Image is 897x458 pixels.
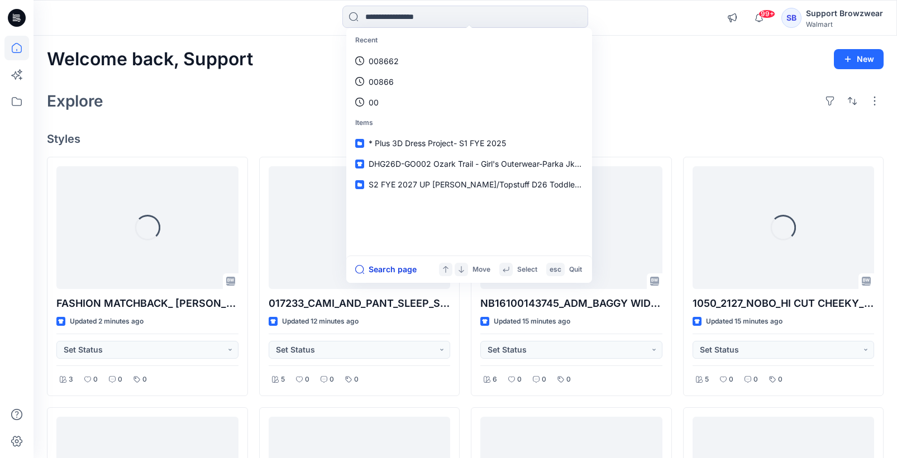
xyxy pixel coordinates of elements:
button: New [834,49,884,69]
h4: Styles [47,132,884,146]
p: NB16100143745_ADM_BAGGY WIDE LEG 32 HR [480,296,662,311]
span: 99+ [758,9,775,18]
p: 0 [729,374,733,385]
p: Items [349,113,590,133]
h2: Welcome back, Support [47,49,253,70]
p: Select [517,264,537,276]
a: 00866 [349,71,590,92]
p: 0 [753,374,758,385]
p: Updated 15 minutes ago [494,316,570,327]
p: 5 [281,374,285,385]
p: 6 [493,374,497,385]
p: 00 [369,97,379,108]
span: S2 FYE 2027 UP [PERSON_NAME]/Topstuff D26 Toddler Girl [369,180,591,189]
p: 0 [142,374,147,385]
p: 0 [517,374,522,385]
p: 0 [542,374,546,385]
div: Support Browzwear [806,7,883,20]
p: 00866 [369,76,394,88]
p: 0 [354,374,359,385]
p: 0 [93,374,98,385]
h2: Explore [47,92,103,110]
p: 0 [778,374,783,385]
span: DHG26D-GO002 Ozark Trail - Girl's Outerwear-Parka Jkt Opt.2 [369,159,601,168]
a: DHG26D-GO002 Ozark Trail - Girl's Outerwear-Parka Jkt Opt.2 [349,153,590,174]
div: SB [781,8,801,28]
p: Updated 2 minutes ago [70,316,144,327]
p: FASHION MATCHBACK_ [PERSON_NAME] [56,296,238,311]
a: 008662 [349,51,590,71]
p: Updated 12 minutes ago [282,316,359,327]
span: * Plus 3D Dress Project- S1 FYE 2025 [369,138,506,148]
p: 0 [305,374,309,385]
p: Updated 15 minutes ago [706,316,783,327]
p: esc [550,264,561,276]
p: Quit [569,264,582,276]
a: S2 FYE 2027 UP [PERSON_NAME]/Topstuff D26 Toddler Girl [349,174,590,195]
p: 017233_CAMI_AND_PANT_SLEEP_SET [269,296,451,311]
p: 0 [330,374,334,385]
button: Search page [355,263,417,276]
p: 1050_2127_NOBO_HI CUT CHEEKY_RIB_ADM_OPT1 [693,296,875,311]
p: 008662 [369,55,399,67]
p: Recent [349,30,590,51]
p: Move [473,264,490,276]
a: 00 [349,92,590,113]
p: 0 [118,374,122,385]
p: 0 [566,374,571,385]
a: * Plus 3D Dress Project- S1 FYE 2025 [349,133,590,153]
div: Walmart [806,20,883,28]
p: 5 [705,374,709,385]
p: 3 [69,374,73,385]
